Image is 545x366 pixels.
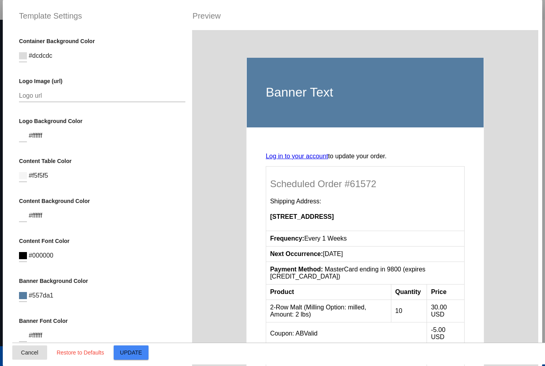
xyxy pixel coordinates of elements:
button: Restore to Defaults [50,345,111,360]
span: Cancel [21,349,38,356]
span: Update [120,349,142,356]
span: Restore to Defaults [57,349,104,356]
div: Template Settings [12,9,186,22]
button: Update [114,345,149,360]
button: Close dialog [12,345,47,360]
div: Preview [186,9,533,22]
